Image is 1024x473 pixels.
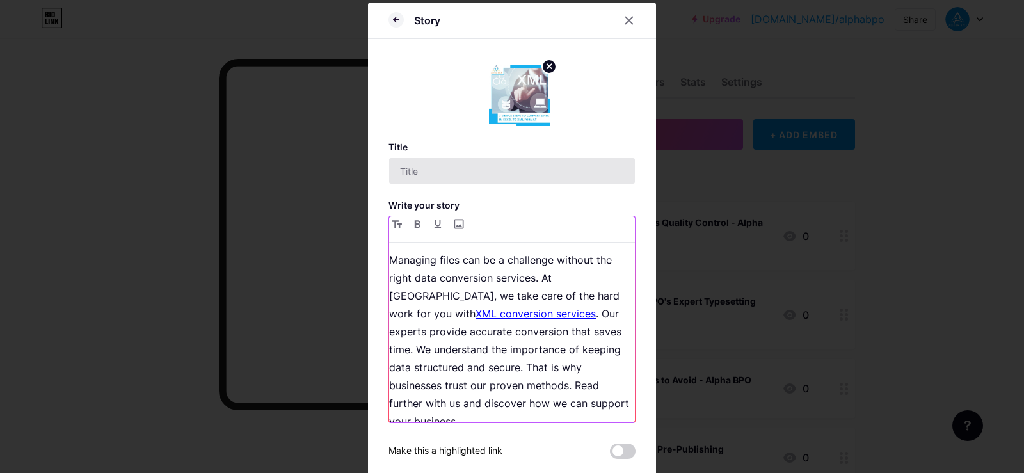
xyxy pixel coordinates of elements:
p: Managing files can be a challenge without the right data conversion services. At [GEOGRAPHIC_DATA... [389,251,635,430]
div: Make this a highlighted link [388,444,502,459]
div: Story [414,13,440,28]
input: Title [389,158,635,184]
a: XML conversion services [476,307,596,320]
h3: Title [388,141,636,152]
h3: Write your story [388,200,636,211]
img: link_thumbnail [489,65,550,126]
